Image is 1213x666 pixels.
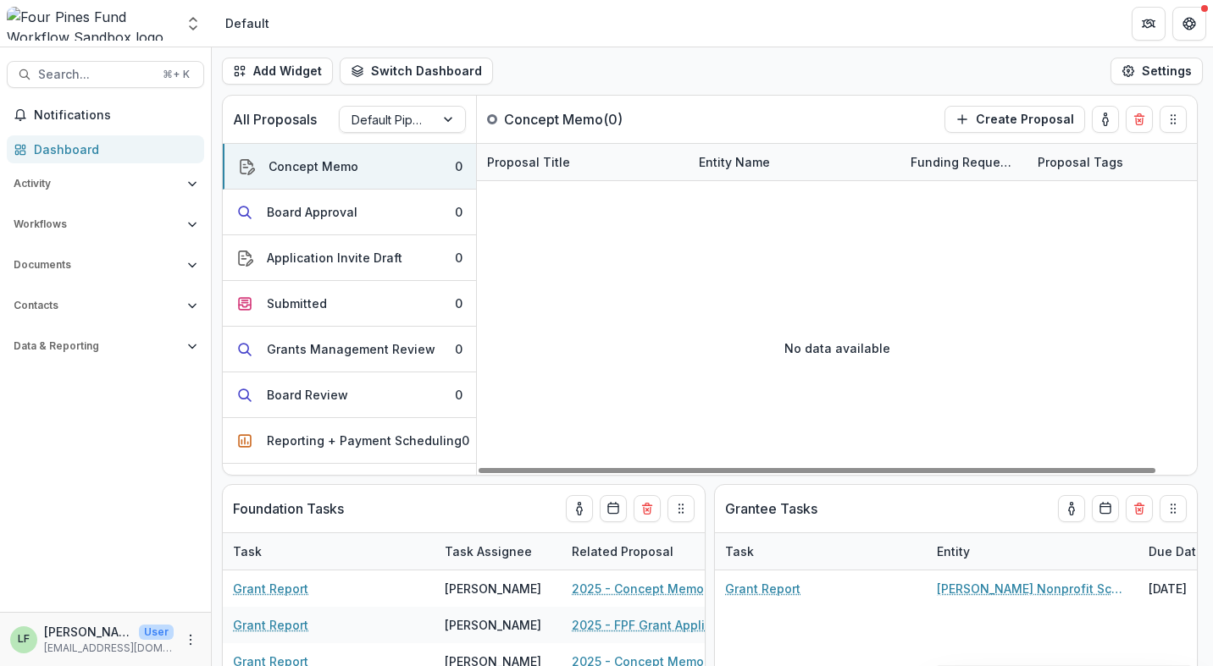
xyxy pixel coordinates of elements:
[927,542,980,560] div: Entity
[455,249,462,267] div: 0
[1126,106,1153,133] button: Delete card
[1111,58,1203,85] button: Settings
[14,340,180,352] span: Data & Reporting
[900,144,1027,180] div: Funding Requested
[725,498,817,519] p: Grantee Tasks
[267,386,348,404] div: Board Review
[445,616,541,634] div: [PERSON_NAME]
[223,327,476,372] button: Grants Management Review0
[38,68,152,82] span: Search...
[34,108,197,123] span: Notifications
[233,616,308,634] a: Grant Report
[725,580,800,597] a: Grant Report
[1160,106,1187,133] button: Drag
[634,495,661,522] button: Delete card
[1126,495,1153,522] button: Delete card
[1172,7,1206,41] button: Get Help
[223,190,476,235] button: Board Approval0
[223,418,476,464] button: Reporting + Payment Scheduling0
[7,211,204,238] button: Open Workflows
[504,109,631,129] p: Concept Memo ( 0 )
[7,61,204,88] button: Search...
[689,144,900,180] div: Entity Name
[477,153,580,171] div: Proposal Title
[180,630,201,650] button: More
[159,65,193,84] div: ⌘ + K
[566,495,593,522] button: toggle-assigned-to-me
[223,372,476,418] button: Board Review0
[219,11,276,36] nav: breadcrumb
[455,386,462,404] div: 0
[1027,153,1133,171] div: Proposal Tags
[14,218,180,230] span: Workflows
[181,7,205,41] button: Open entity switcher
[455,157,462,175] div: 0
[223,533,435,570] div: Task
[462,432,469,449] div: 0
[233,498,344,519] p: Foundation Tasks
[900,153,1027,171] div: Funding Requested
[233,580,308,597] a: Grant Report
[269,157,358,175] div: Concept Memo
[1092,106,1119,133] button: toggle-assigned-to-me
[223,281,476,327] button: Submitted0
[455,203,462,221] div: 0
[14,259,180,271] span: Documents
[435,533,562,570] div: Task Assignee
[7,251,204,278] button: Open Documents
[689,153,780,171] div: Entity Name
[7,333,204,360] button: Open Data & Reporting
[477,144,689,180] div: Proposal Title
[222,58,333,85] button: Add Widget
[267,294,327,312] div: Submitted
[223,144,476,190] button: Concept Memo0
[1092,495,1119,522] button: Calendar
[944,106,1085,133] button: Create Proposal
[267,432,462,449] div: Reporting + Payment Scheduling
[562,533,773,570] div: Related Proposal
[340,58,493,85] button: Switch Dashboard
[572,580,704,597] a: 2025 - Concept Memo
[784,339,890,357] p: No data available
[937,580,1128,597] a: [PERSON_NAME] Nonprofit School
[562,542,684,560] div: Related Proposal
[715,533,927,570] div: Task
[600,495,627,522] button: Calendar
[7,7,174,41] img: Four Pines Fund Workflow Sandbox logo
[455,340,462,358] div: 0
[267,340,435,358] div: Grants Management Review
[572,616,763,634] a: 2025 - FPF Grant Application - DB Edits
[7,135,204,163] a: Dashboard
[1160,495,1187,522] button: Drag
[267,249,402,267] div: Application Invite Draft
[18,634,30,645] div: Lucy Fey
[223,235,476,281] button: Application Invite Draft0
[445,580,541,597] div: [PERSON_NAME]
[14,178,180,190] span: Activity
[455,294,462,312] div: 0
[7,102,204,129] button: Notifications
[927,533,1138,570] div: Entity
[14,300,180,311] span: Contacts
[7,170,204,197] button: Open Activity
[1132,7,1166,41] button: Partners
[715,542,764,560] div: Task
[1058,495,1085,522] button: toggle-assigned-to-me
[223,542,272,560] div: Task
[34,140,191,158] div: Dashboard
[267,203,357,221] div: Board Approval
[667,495,695,522] button: Drag
[225,14,269,32] div: Default
[7,292,204,319] button: Open Contacts
[139,625,174,640] p: User
[44,641,174,656] p: [EMAIL_ADDRESS][DOMAIN_NAME]
[435,542,542,560] div: Task Assignee
[233,109,317,129] p: All Proposals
